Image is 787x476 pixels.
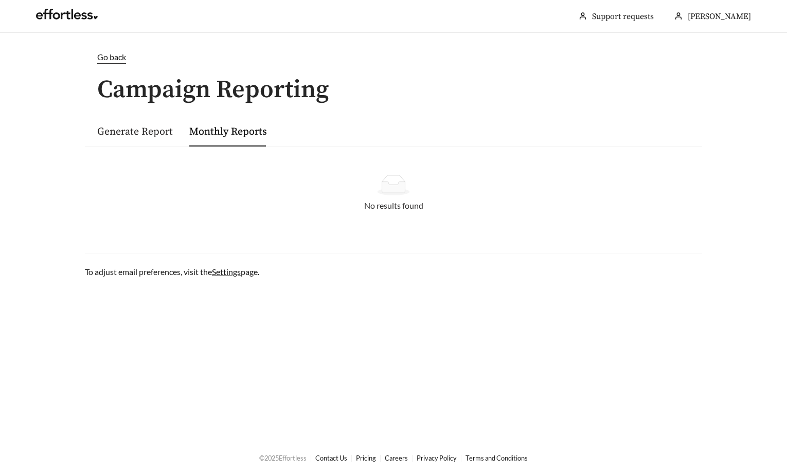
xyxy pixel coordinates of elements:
a: Support requests [592,11,654,22]
a: Privacy Policy [417,454,457,462]
div: No results found [97,199,690,212]
span: © 2025 Effortless [259,454,307,462]
a: Contact Us [315,454,347,462]
a: Settings [212,267,241,277]
span: To adjust email preferences, visit the page. [85,267,259,277]
a: Generate Report [97,125,173,138]
a: Careers [385,454,408,462]
span: Go back [97,52,126,62]
a: Terms and Conditions [466,454,528,462]
a: Monthly Reports [189,125,267,138]
span: [PERSON_NAME] [688,11,751,22]
a: Go back [85,51,702,64]
a: Pricing [356,454,376,462]
h1: Campaign Reporting [85,77,702,104]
